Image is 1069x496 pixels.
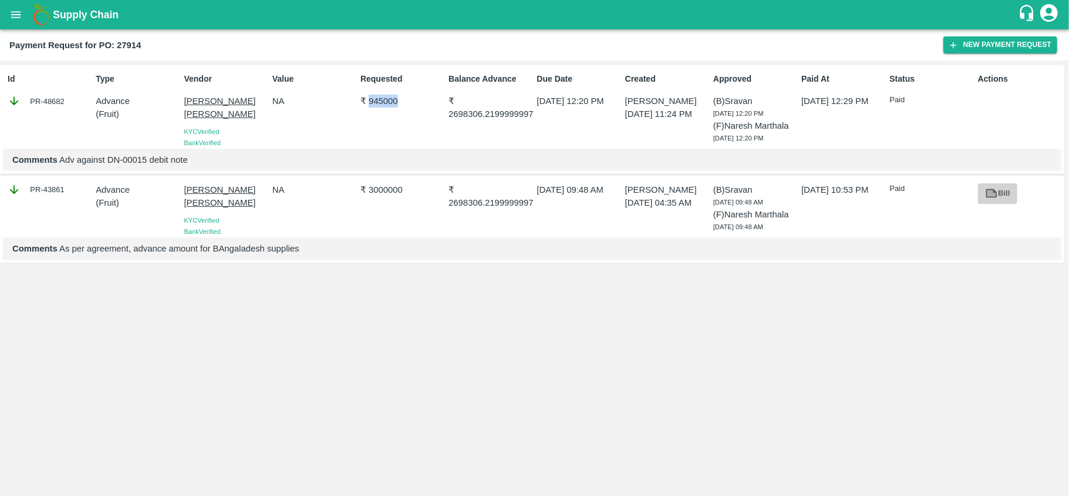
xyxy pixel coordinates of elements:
p: NA [272,95,356,108]
b: Comments [12,244,58,253]
p: [DATE] 12:29 PM [801,95,885,108]
div: customer-support [1018,4,1038,25]
p: [DATE] 04:35 AM [625,196,709,209]
p: Balance Advance [448,73,532,85]
div: PR-43861 [8,183,91,196]
p: [PERSON_NAME] [625,183,709,196]
span: [DATE] 12:20 PM [713,110,764,117]
b: Comments [12,155,58,165]
p: Adv against DN-00015 debit note [12,153,1052,166]
p: Paid At [801,73,885,85]
p: Paid [890,183,973,195]
p: (F) Naresh Marthala [713,119,797,132]
span: Bank Verified [184,139,221,146]
button: open drawer [2,1,29,28]
a: Bill [978,183,1017,204]
b: Supply Chain [53,9,119,21]
p: ₹ 3000000 [360,183,444,196]
p: Created [625,73,709,85]
p: Value [272,73,356,85]
span: Bank Verified [184,228,221,235]
p: (B) Sravan [713,183,797,196]
a: Supply Chain [53,6,1018,23]
b: Payment Request for PO: 27914 [9,41,141,50]
p: Type [96,73,179,85]
p: Due Date [537,73,621,85]
p: Id [8,73,91,85]
p: Advance [96,183,179,196]
p: ₹ 2698306.2199999997 [448,95,532,121]
p: [DATE] 11:24 PM [625,108,709,120]
p: Actions [978,73,1061,85]
p: Paid [890,95,973,106]
p: Vendor [184,73,268,85]
p: (B) Sravan [713,95,797,108]
p: ₹ 945000 [360,95,444,108]
p: ( Fruit ) [96,196,179,209]
p: NA [272,183,356,196]
p: As per agreement, advance amount for BAngaladesh supplies [12,242,1052,255]
p: Requested [360,73,444,85]
div: account of current user [1038,2,1060,27]
p: ₹ 2698306.2199999997 [448,183,532,210]
span: KYC Verified [184,217,220,224]
p: (F) Naresh Marthala [713,208,797,221]
p: Approved [713,73,797,85]
p: Advance [96,95,179,108]
p: [DATE] 12:20 PM [537,95,621,108]
img: logo [29,3,53,26]
button: New Payment Request [943,36,1057,53]
p: [DATE] 10:53 PM [801,183,885,196]
p: Status [890,73,973,85]
p: [PERSON_NAME] [625,95,709,108]
span: [DATE] 09:48 AM [713,199,763,206]
p: [PERSON_NAME] [PERSON_NAME] [184,183,268,210]
span: [DATE] 09:48 AM [713,223,763,230]
p: [DATE] 09:48 AM [537,183,621,196]
p: [PERSON_NAME] [PERSON_NAME] [184,95,268,121]
p: ( Fruit ) [96,108,179,120]
span: [DATE] 12:20 PM [713,135,764,142]
div: PR-48682 [8,95,91,108]
span: KYC Verified [184,128,220,135]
